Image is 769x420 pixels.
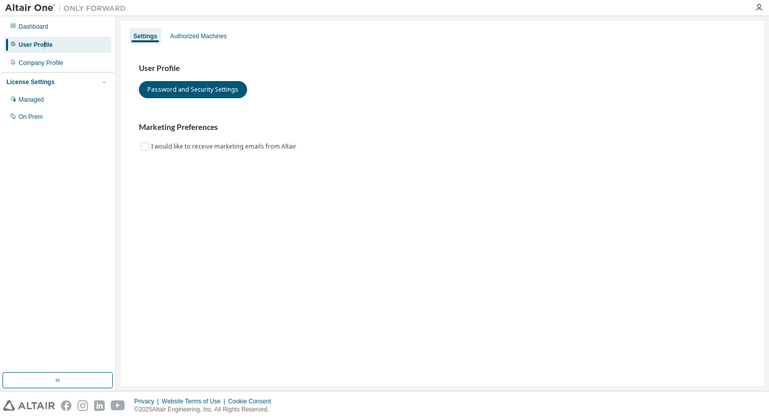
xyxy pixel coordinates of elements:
[61,400,71,411] img: facebook.svg
[3,400,55,411] img: altair_logo.svg
[111,400,125,411] img: youtube.svg
[139,81,247,98] button: Password and Security Settings
[19,41,52,49] div: User Profile
[19,96,44,104] div: Managed
[94,400,105,411] img: linkedin.svg
[5,3,131,13] img: Altair One
[139,63,746,74] h3: User Profile
[19,23,48,31] div: Dashboard
[19,113,43,121] div: On Prem
[133,32,157,40] div: Settings
[151,141,298,153] label: I would like to receive marketing emails from Altair
[134,405,277,414] p: © 2025 Altair Engineering, Inc. All Rights Reserved.
[134,397,162,405] div: Privacy
[170,32,226,40] div: Authorized Machines
[7,78,54,86] div: License Settings
[19,59,63,67] div: Company Profile
[78,400,88,411] img: instagram.svg
[162,397,228,405] div: Website Terms of Use
[228,397,277,405] div: Cookie Consent
[139,122,746,132] h3: Marketing Preferences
